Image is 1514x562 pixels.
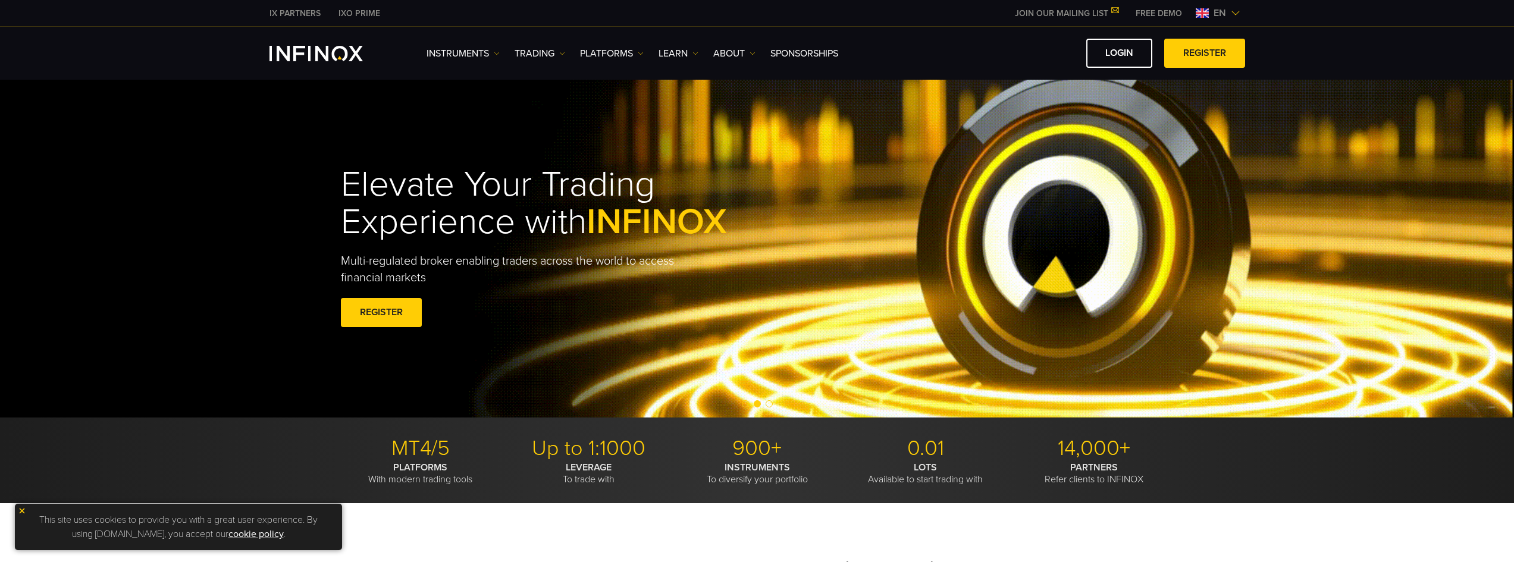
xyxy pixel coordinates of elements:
[1127,7,1191,20] a: INFINOX MENU
[846,435,1005,461] p: 0.01
[713,46,756,61] a: ABOUT
[1164,39,1245,68] a: REGISTER
[427,46,500,61] a: Instruments
[269,46,391,61] a: INFINOX Logo
[587,200,727,243] span: INFINOX
[766,400,773,407] span: Go to slide 3
[21,510,336,544] p: This site uses cookies to provide you with a great user experience. By using [DOMAIN_NAME], you a...
[1006,8,1127,18] a: JOIN OUR MAILING LIST
[580,46,644,61] a: PLATFORMS
[770,46,838,61] a: SPONSORSHIPS
[742,400,749,407] span: Go to slide 1
[393,461,447,473] strong: PLATFORMS
[330,7,389,20] a: INFINOX
[1070,461,1118,473] strong: PARTNERS
[341,298,422,327] a: REGISTER
[509,461,669,485] p: To trade with
[509,435,669,461] p: Up to 1:1000
[678,461,837,485] p: To diversify your portfolio
[1014,461,1174,485] p: Refer clients to INFINOX
[1014,435,1174,461] p: 14,000+
[18,507,26,515] img: yellow close icon
[914,461,937,473] strong: LOTS
[341,166,782,241] h1: Elevate Your Trading Experience with
[228,528,284,540] a: cookie policy
[725,461,790,473] strong: INSTRUMENTS
[341,253,694,286] p: Multi-regulated broker enabling traders across the world to access financial markets
[754,400,761,407] span: Go to slide 2
[341,435,500,461] p: MT4/5
[566,461,612,473] strong: LEVERAGE
[261,7,330,20] a: INFINOX
[515,46,565,61] a: TRADING
[1209,6,1231,20] span: en
[678,435,837,461] p: 900+
[846,461,1005,485] p: Available to start trading with
[1086,39,1152,68] a: LOGIN
[341,461,500,485] p: With modern trading tools
[659,46,698,61] a: Learn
